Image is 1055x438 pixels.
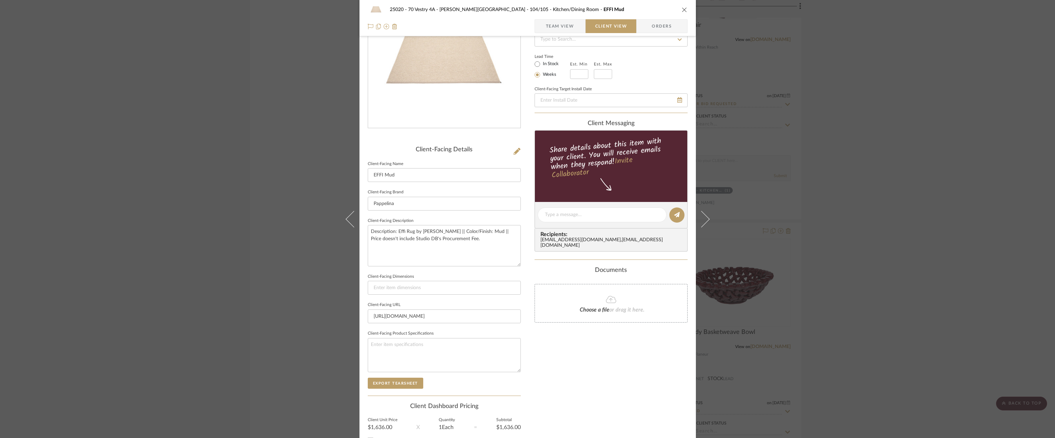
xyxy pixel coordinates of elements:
span: Orders [644,19,679,33]
input: Enter Client-Facing Brand [368,197,521,211]
label: Subtotal [496,418,521,422]
div: $1,636.00 [496,425,521,430]
input: Type to Search… [535,33,688,47]
label: Client-Facing Description [368,219,414,223]
label: Lead Time [535,53,570,60]
span: 104/105 - Kitchen/Dining Room [530,7,603,12]
button: Export Tearsheet [368,378,423,389]
div: X [416,423,420,431]
div: Documents [535,267,688,274]
input: Enter item dimensions [368,281,521,295]
label: Quantity [439,418,455,422]
div: [EMAIL_ADDRESS][DOMAIN_NAME] , [EMAIL_ADDRESS][DOMAIN_NAME] [540,237,684,248]
div: $1,636.00 [368,425,397,430]
input: Enter Client-Facing Item Name [368,168,521,182]
button: close [681,7,688,13]
span: Client View [595,19,627,33]
label: In Stock [541,61,559,67]
img: ccb04a3b-140c-43e1-8400-6ddcbcb9fcc0_48x40.jpg [368,3,384,17]
div: = [474,423,477,431]
span: 25020 - 70 Vestry 4A - [PERSON_NAME][GEOGRAPHIC_DATA] [390,7,530,12]
div: client Messaging [535,120,688,128]
label: Est. Max [594,62,612,67]
input: Enter item URL [368,309,521,323]
label: Client-Facing Brand [368,191,404,194]
label: Client-Facing Name [368,162,403,166]
span: Recipients: [540,231,684,237]
label: Client-Facing Dimensions [368,275,414,278]
label: Client Unit Price [368,418,397,422]
label: Client-Facing URL [368,303,400,307]
span: EFFI Mud [603,7,624,12]
label: Client-Facing Product Specifications [368,332,434,335]
label: Weeks [541,72,556,78]
span: Choose a file [580,307,609,313]
mat-radio-group: Select item type [535,60,570,79]
span: Team View [546,19,574,33]
div: Client Dashboard Pricing [368,403,521,410]
div: Share details about this item with your client. You will receive emails when they respond! [534,135,688,181]
img: Remove from project [392,24,397,29]
span: or drag it here. [609,307,645,313]
label: Est. Min [570,62,588,67]
div: Client-Facing Details [368,146,521,154]
div: 1 Each [439,425,455,430]
label: Client-Facing Target Install Date [535,88,592,91]
input: Enter Install Date [535,93,688,107]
